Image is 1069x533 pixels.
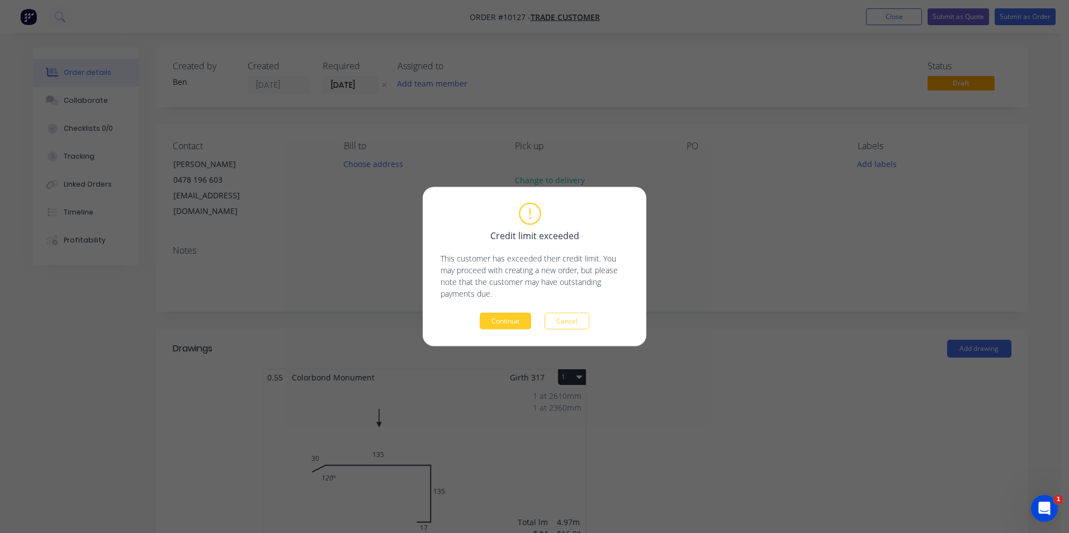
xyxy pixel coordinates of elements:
[441,253,628,299] p: This customer has exceeded their credit limit. You may proceed with creating a new order, but ple...
[1031,495,1058,522] iframe: Intercom live chat
[1054,495,1063,504] span: 1
[545,313,589,330] button: Cancel
[480,313,531,330] button: Continue
[490,229,579,241] span: Credit limit exceeded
